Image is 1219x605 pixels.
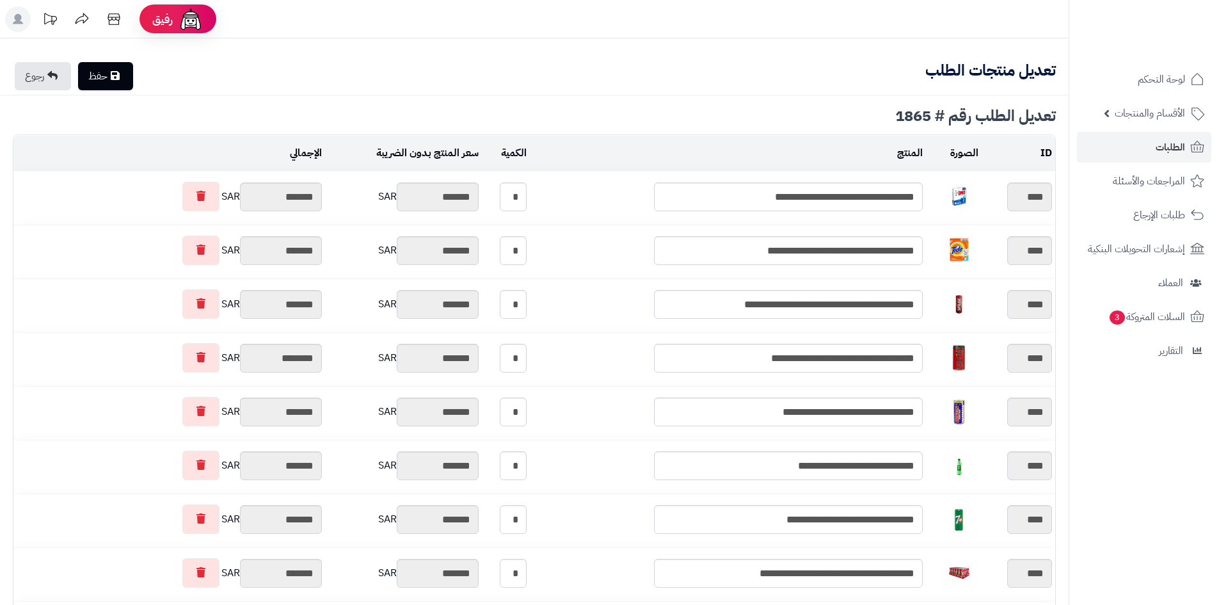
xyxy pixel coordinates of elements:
[482,136,530,171] td: الكمية
[946,453,972,478] img: 1747540828-789ab214-413e-4ccd-b32f-1699f0bc-40x40.jpg
[17,397,322,426] div: SAR
[328,505,479,534] div: SAR
[17,558,322,588] div: SAR
[178,6,203,32] img: ai-face.png
[328,559,479,588] div: SAR
[15,62,71,90] a: رجوع
[1138,70,1185,88] span: لوحة التحكم
[530,136,927,171] td: المنتج
[1077,200,1211,230] a: طلبات الإرجاع
[1088,240,1185,258] span: إشعارات التحويلات البنكية
[946,506,972,532] img: 1747541124-caa6673e-b677-477c-bbb4-b440b79b-40x40.jpg
[1133,206,1185,224] span: طلبات الإرجاع
[946,291,972,317] img: 1747517517-f85b5201-d493-429b-b138-9978c401-40x40.jpg
[1077,132,1211,163] a: الطلبات
[1077,335,1211,366] a: التقارير
[1108,308,1185,326] span: السلات المتروكة
[17,343,322,373] div: SAR
[328,290,479,319] div: SAR
[13,136,325,171] td: الإجمالي
[17,182,322,211] div: SAR
[1159,342,1183,360] span: التقارير
[328,451,479,480] div: SAR
[328,182,479,211] div: SAR
[17,289,322,319] div: SAR
[1077,268,1211,298] a: العملاء
[946,560,972,586] img: 1747542247-c40cb516-d5e3-4db4-836a-13cf9282-40x40.jpg
[1113,172,1185,190] span: المراجعات والأسئلة
[13,108,1056,124] div: تعديل الطلب رقم # 1865
[946,399,972,424] img: 1747537715-1819305c-a8d8-4bdb-ac29-5e435f18-40x40.jpg
[17,504,322,534] div: SAR
[325,136,482,171] td: سعر المنتج بدون الضريبة
[1110,311,1125,325] span: 3
[1077,234,1211,264] a: إشعارات التحويلات البنكية
[152,12,173,27] span: رفيق
[982,136,1055,171] td: ID
[925,59,1056,82] b: تعديل منتجات الطلب
[328,398,479,426] div: SAR
[17,236,322,265] div: SAR
[78,62,133,90] a: حفظ
[946,184,972,209] img: 1747485184-d151073f-bb49-41ec-b0fd-7adf63fb-40x40.jpg
[1077,166,1211,197] a: المراجعات والأسئلة
[926,136,981,171] td: الصورة
[34,6,66,35] a: تحديثات المنصة
[946,345,972,371] img: 1747536337-61lY7EtfpmL._AC_SL1500-40x40.jpg
[17,451,322,480] div: SAR
[1077,302,1211,332] a: السلات المتروكة3
[1115,104,1185,122] span: الأقسام والمنتجات
[1158,274,1183,292] span: العملاء
[1077,64,1211,95] a: لوحة التحكم
[328,344,479,373] div: SAR
[1156,138,1185,156] span: الطلبات
[328,236,479,265] div: SAR
[946,238,972,263] img: 1747485777-d4e99b88-bc72-454d-93a2-c59a38dd-40x40.jpg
